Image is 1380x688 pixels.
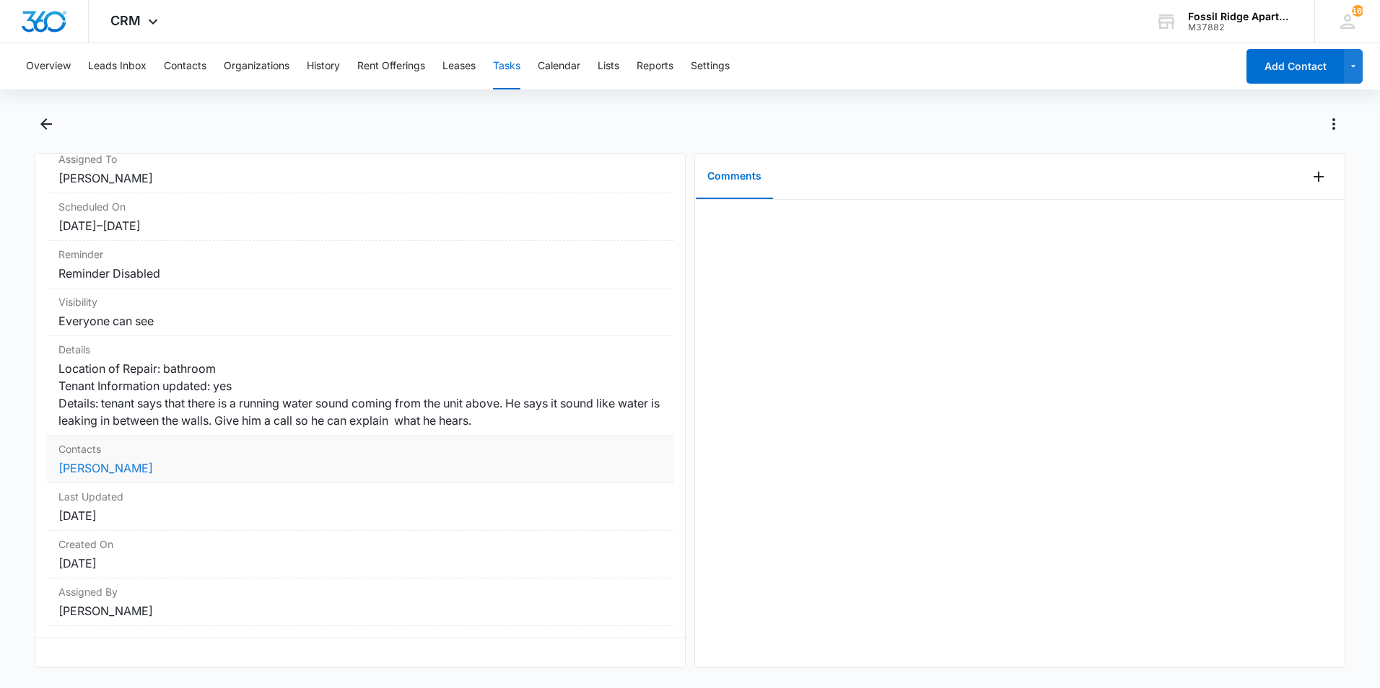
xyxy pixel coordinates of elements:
[1246,49,1344,84] button: Add Contact
[26,43,71,89] button: Overview
[357,43,425,89] button: Rent Offerings
[35,113,57,136] button: Back
[58,199,662,214] dt: Scheduled On
[110,13,141,28] span: CRM
[164,43,206,89] button: Contacts
[58,537,662,552] dt: Created On
[1352,5,1363,17] div: notifications count
[598,43,619,89] button: Lists
[58,342,662,357] dt: Details
[58,555,662,572] dd: [DATE]
[493,43,520,89] button: Tasks
[88,43,147,89] button: Leads Inbox
[47,436,673,483] div: Contacts[PERSON_NAME]
[47,146,673,193] div: Assigned To[PERSON_NAME]
[58,312,662,330] dd: Everyone can see
[47,578,673,626] div: Assigned By[PERSON_NAME]
[58,151,662,167] dt: Assigned To
[1188,22,1293,32] div: account id
[1322,113,1345,136] button: Actions
[1352,5,1363,17] span: 169
[58,360,662,429] dd: Location of Repair: bathroom Tenant Information updated: yes Details: tenant says that there is a...
[442,43,476,89] button: Leases
[58,247,662,262] dt: Reminder
[58,584,662,599] dt: Assigned By
[58,169,662,187] dd: [PERSON_NAME]
[58,265,662,282] dd: Reminder Disabled
[1307,165,1330,188] button: Add Comment
[47,288,673,336] div: VisibilityEveryone can see
[58,294,662,309] dt: Visibility
[58,461,153,475] a: [PERSON_NAME]
[637,43,673,89] button: Reports
[58,441,662,457] dt: Contacts
[58,217,662,234] dd: [DATE] – [DATE]
[58,507,662,524] dd: [DATE]
[47,531,673,578] div: Created On[DATE]
[58,489,662,504] dt: Last Updated
[47,336,673,436] div: DetailsLocation of Repair: bathroom Tenant Information updated: yes Details: tenant says that the...
[47,483,673,531] div: Last Updated[DATE]
[224,43,289,89] button: Organizations
[691,43,730,89] button: Settings
[307,43,340,89] button: History
[58,602,662,619] dd: [PERSON_NAME]
[47,241,673,288] div: ReminderReminder Disabled
[47,193,673,241] div: Scheduled On[DATE]–[DATE]
[696,154,773,199] button: Comments
[1188,11,1293,22] div: account name
[538,43,580,89] button: Calendar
